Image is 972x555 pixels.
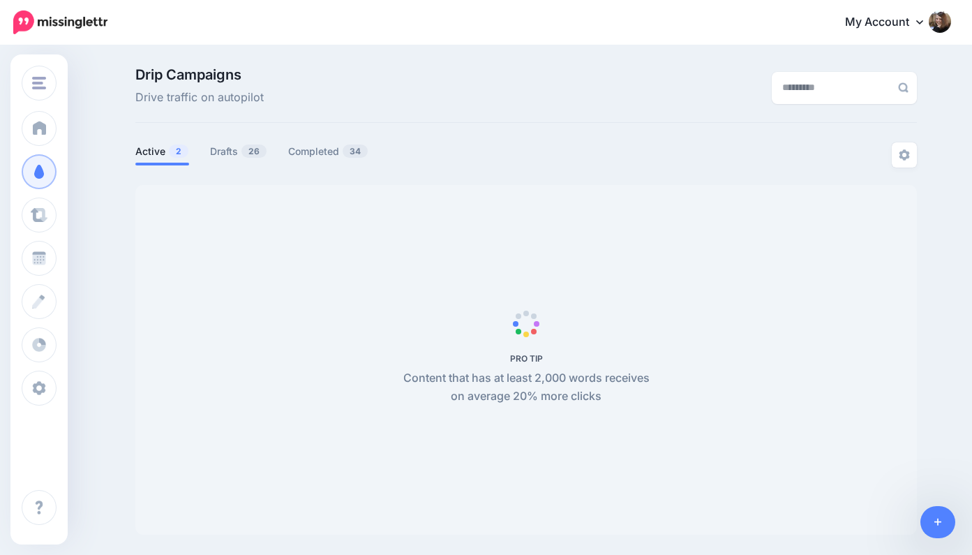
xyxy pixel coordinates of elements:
span: 26 [241,145,267,158]
a: My Account [831,6,951,40]
span: 34 [343,145,368,158]
img: menu.png [32,77,46,89]
span: Drive traffic on autopilot [135,89,264,107]
span: Drip Campaigns [135,68,264,82]
img: settings-grey.png [899,149,910,161]
p: Content that has at least 2,000 words receives on average 20% more clicks [396,369,657,406]
img: Missinglettr [13,10,107,34]
img: search-grey-6.png [898,82,909,93]
a: Drafts26 [210,143,267,160]
a: Completed34 [288,143,368,160]
span: 2 [169,145,188,158]
a: Active2 [135,143,189,160]
h5: PRO TIP [396,353,657,364]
